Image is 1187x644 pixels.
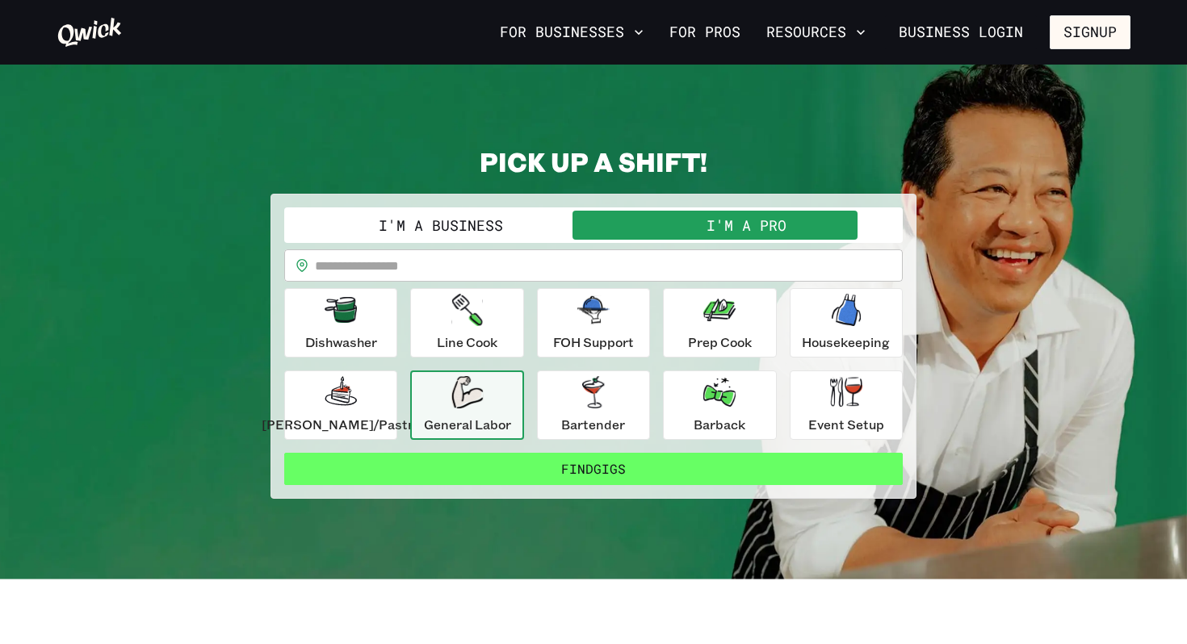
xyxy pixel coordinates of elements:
p: Housekeeping [802,332,890,352]
button: For Businesses [493,19,650,46]
button: [PERSON_NAME]/Pastry [284,370,397,440]
button: FindGigs [284,453,903,485]
button: Resources [760,19,872,46]
p: Event Setup [808,415,884,434]
p: Barback [694,415,745,434]
p: FOH Support [553,332,634,352]
button: Barback [663,370,776,440]
button: Dishwasher [284,288,397,358]
a: Business Login [885,15,1037,49]
button: Event Setup [790,370,903,440]
button: Signup [1050,15,1130,49]
button: I'm a Pro [593,211,900,240]
button: Line Cook [410,288,523,358]
h2: PICK UP A SHIFT! [271,145,916,178]
button: General Labor [410,370,523,440]
button: I'm a Business [287,211,593,240]
p: Line Cook [437,332,497,352]
p: General Labor [424,415,511,434]
p: [PERSON_NAME]/Pastry [262,415,420,434]
button: Bartender [537,370,650,440]
p: Dishwasher [305,332,377,352]
button: FOH Support [537,288,650,358]
p: Bartender [561,415,625,434]
p: Prep Cook [688,332,752,352]
button: Prep Cook [663,288,776,358]
button: Housekeeping [790,288,903,358]
a: For Pros [663,19,747,46]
